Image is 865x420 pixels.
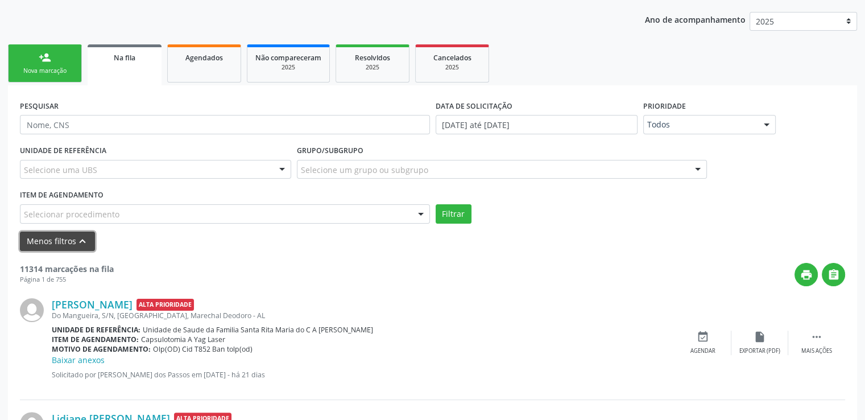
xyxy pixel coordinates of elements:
b: Motivo de agendamento: [52,344,151,354]
div: person_add [39,51,51,64]
span: Cancelados [433,53,471,63]
div: Mais ações [801,347,832,355]
div: Página 1 de 755 [20,275,114,285]
label: PESQUISAR [20,97,59,115]
label: Item de agendamento [20,187,104,204]
span: Capsulotomia A Yag Laser [141,335,225,344]
b: Item de agendamento: [52,335,139,344]
i: insert_drive_file [754,331,766,343]
div: Agendar [690,347,715,355]
span: Selecionar procedimento [24,208,119,220]
label: DATA DE SOLICITAÇÃO [436,97,512,115]
span: Selecione um grupo ou subgrupo [301,164,428,176]
span: Selecione uma UBS [24,164,97,176]
input: Nome, CNS [20,115,430,134]
label: Grupo/Subgrupo [297,142,363,160]
i:  [810,331,823,343]
button: Filtrar [436,204,471,224]
div: Do Mangueira, S/N, [GEOGRAPHIC_DATA], Marechal Deodoro - AL [52,311,674,320]
a: [PERSON_NAME] [52,298,133,311]
strong: 11314 marcações na fila [20,263,114,274]
span: Olp(OD) Cid T852 Ban tolp(od) [153,344,253,354]
i: print [800,269,813,281]
i: keyboard_arrow_up [76,235,89,248]
span: Alta Prioridade [136,299,194,311]
span: Não compareceram [255,53,321,63]
div: 2025 [424,63,481,72]
span: Todos [647,119,753,130]
button: print [794,263,818,286]
span: Unidade de Saude da Familia Santa Rita Maria do C A [PERSON_NAME] [143,325,373,335]
label: UNIDADE DE REFERÊNCIA [20,142,106,160]
p: Ano de acompanhamento [645,12,746,26]
i:  [827,269,840,281]
button: Menos filtroskeyboard_arrow_up [20,232,95,252]
div: Exportar (PDF) [739,347,780,355]
span: Resolvidos [355,53,390,63]
div: Nova marcação [16,67,73,75]
button:  [822,263,845,286]
i: event_available [697,331,709,343]
div: 2025 [344,63,401,72]
div: 2025 [255,63,321,72]
img: img [20,298,44,322]
p: Solicitado por [PERSON_NAME] dos Passos em [DATE] - há 21 dias [52,370,674,380]
b: Unidade de referência: [52,325,140,335]
label: Prioridade [643,97,686,115]
span: Na fila [114,53,135,63]
input: Selecione um intervalo [436,115,638,134]
a: Baixar anexos [52,355,105,365]
span: Agendados [185,53,223,63]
